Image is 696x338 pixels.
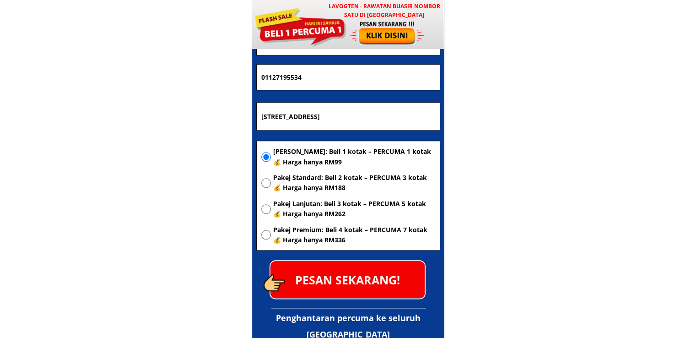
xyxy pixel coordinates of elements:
[273,173,435,193] span: Pakej Standard: Beli 2 kotak – PERCUMA 3 kotak 💰 Harga hanya RM188
[324,2,444,19] h3: LAVOGTEN - Rawatan Buasir Nombor Satu di [GEOGRAPHIC_DATA]
[273,199,435,219] span: Pakej Lanjutan: Beli 3 kotak – PERCUMA 5 kotak 💰 Harga hanya RM262
[273,225,435,245] span: Pakej Premium: Beli 4 kotak – PERCUMA 7 kotak 💰 Harga hanya RM336
[270,261,425,298] p: PESAN SEKARANG!
[273,147,435,167] span: [PERSON_NAME]: Beli 1 kotak – PERCUMA 1 kotak 💰 Harga hanya RM99
[259,103,437,130] input: Alamat
[259,65,437,90] input: Nombor Telefon Bimbit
